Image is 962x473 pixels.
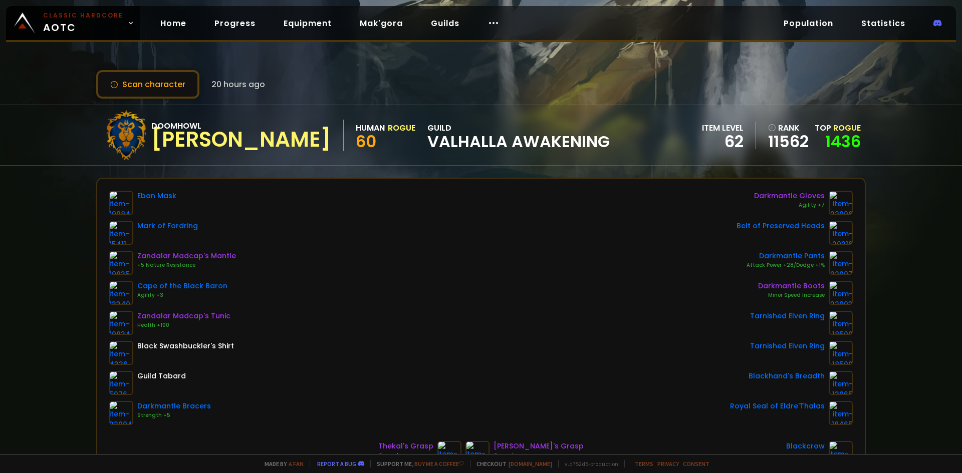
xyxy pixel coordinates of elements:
img: item-19984 [109,191,133,215]
a: Progress [206,13,264,34]
div: Belt of Preserved Heads [737,221,825,231]
div: Black Swashbuckler's Shirt [137,341,234,351]
a: Privacy [657,460,679,467]
div: Blackcrow [786,441,825,451]
img: item-4336 [109,341,133,365]
a: Consent [683,460,709,467]
div: Mark of Fordring [137,221,198,231]
small: Classic Hardcore [43,11,123,20]
div: Tarnished Elven Ring [750,311,825,321]
a: Home [152,13,194,34]
div: Attack Power +28/Dodge +1% [747,261,825,269]
a: Classic HardcoreAOTC [6,6,140,40]
img: item-13340 [109,281,133,305]
div: Darkmantle Boots [758,281,825,291]
a: 1436 [825,130,861,153]
div: +5 Nature Resistance [137,261,236,269]
span: Checkout [470,460,552,467]
span: Made by [259,460,304,467]
img: item-13965 [829,371,853,395]
div: Royal Seal of Eldre'Thalas [730,401,825,411]
div: 62 [702,134,744,149]
img: item-22004 [109,401,133,425]
div: Minor Speed Increase [758,291,825,299]
div: Agility +7 [754,201,825,209]
img: item-22003 [829,281,853,305]
img: item-18500 [829,341,853,365]
div: rank [768,122,809,134]
img: item-12651 [829,441,853,465]
div: Tarnished Elven Ring [750,341,825,351]
img: item-15411 [109,221,133,245]
img: item-22007 [829,251,853,275]
span: Valhalla Awakening [427,134,610,149]
div: guild [427,122,610,149]
div: [PERSON_NAME]'s Grasp [494,441,584,451]
div: Human [356,122,385,134]
div: Rogue [388,122,415,134]
span: AOTC [43,11,123,35]
div: Zandalar Madcap's Tunic [137,311,230,321]
button: Scan character [96,70,199,99]
div: Cape of the Black Baron [137,281,227,291]
img: item-19835 [109,251,133,275]
div: Darkmantle Bracers [137,401,211,411]
a: 11562 [768,134,809,149]
a: Terms [635,460,653,467]
a: Statistics [853,13,913,34]
div: Darkmantle Gloves [754,191,825,201]
div: Thekal's Grasp [378,441,433,451]
img: item-20216 [829,221,853,245]
a: Population [776,13,841,34]
img: item-19896 [437,441,461,465]
div: item level [702,122,744,134]
img: item-18465 [829,401,853,425]
a: Report a bug [317,460,356,467]
span: 60 [356,130,376,153]
div: Blackhand's Breadth [749,371,825,381]
a: Buy me a coffee [414,460,464,467]
a: Mak'gora [352,13,411,34]
div: Guild Tabard [137,371,186,381]
div: Top [815,122,861,134]
div: Crusader [378,451,433,459]
div: Darkmantle Pants [747,251,825,261]
img: item-5976 [109,371,133,395]
div: [PERSON_NAME] [151,132,331,147]
img: item-22006 [829,191,853,215]
span: v. d752d5 - production [558,460,618,467]
div: Doomhowl [151,120,331,132]
div: Crusader [494,451,584,459]
div: Ebon Mask [137,191,176,201]
img: item-19910 [465,441,490,465]
div: Zandalar Madcap's Mantle [137,251,236,261]
a: a fan [289,460,304,467]
div: Agility +3 [137,291,227,299]
img: item-19834 [109,311,133,335]
a: Equipment [276,13,340,34]
div: Strength +5 [137,411,211,419]
span: Rogue [833,122,861,134]
div: Health +100 [137,321,230,329]
img: item-18500 [829,311,853,335]
a: Guilds [423,13,467,34]
span: Support me, [370,460,464,467]
span: 20 hours ago [211,78,265,91]
a: [DOMAIN_NAME] [509,460,552,467]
